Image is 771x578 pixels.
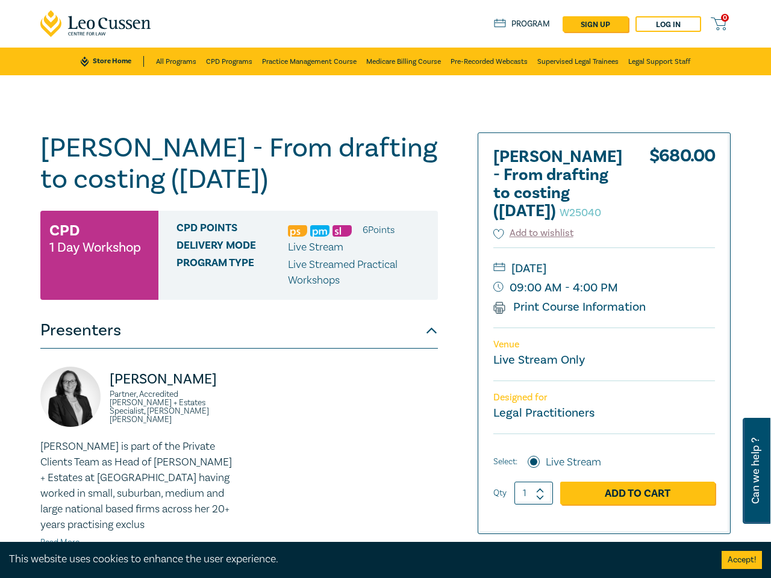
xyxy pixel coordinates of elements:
[363,222,395,238] li: 6 Point s
[288,225,307,237] img: Professional Skills
[49,220,80,241] h3: CPD
[493,405,595,421] small: Legal Practitioners
[156,48,196,75] a: All Programs
[493,226,573,240] button: Add to wishlist
[722,551,762,569] button: Accept cookies
[563,16,628,32] a: sign up
[332,225,352,237] img: Substantive Law
[537,48,619,75] a: Supervised Legal Trainees
[546,455,601,470] label: Live Stream
[494,19,550,30] a: Program
[40,312,438,349] button: Presenters
[110,370,232,389] p: [PERSON_NAME]
[649,148,715,226] div: $ 680.00
[288,240,343,254] span: Live Stream
[9,552,704,567] div: This website uses cookies to enhance the user experience.
[110,390,232,424] small: Partner, Accredited [PERSON_NAME] + Estates Specialist, [PERSON_NAME] [PERSON_NAME]
[493,259,715,278] small: [DATE]
[635,16,701,32] a: Log in
[40,132,438,195] h1: [PERSON_NAME] - From drafting to costing ([DATE])
[493,455,517,468] span: Select:
[493,352,585,368] a: Live Stream Only
[750,425,761,517] span: Can we help ?
[493,392,715,403] p: Designed for
[560,482,715,505] a: Add to Cart
[493,339,715,350] p: Venue
[176,257,288,288] span: Program type
[628,48,690,75] a: Legal Support Staff
[206,48,252,75] a: CPD Programs
[49,241,141,253] small: 1 Day Workshop
[288,257,429,288] p: Live Streamed Practical Workshops
[560,206,601,220] small: W25040
[514,482,553,505] input: 1
[176,240,288,255] span: Delivery Mode
[40,439,232,533] p: [PERSON_NAME] is part of the Private Clients Team as Head of [PERSON_NAME] + Estates at [GEOGRAPH...
[721,14,729,22] span: 0
[493,486,507,500] label: Qty
[451,48,528,75] a: Pre-Recorded Webcasts
[493,299,646,315] a: Print Course Information
[262,48,357,75] a: Practice Management Course
[40,537,80,548] a: Read More
[493,148,626,220] h2: [PERSON_NAME] - From drafting to costing ([DATE])
[366,48,441,75] a: Medicare Billing Course
[176,222,288,238] span: CPD Points
[81,56,144,67] a: Store Home
[310,225,329,237] img: Practice Management & Business Skills
[493,278,715,297] small: 09:00 AM - 4:00 PM
[40,367,101,427] img: https://s3.ap-southeast-2.amazonaws.com/leo-cussen-store-production-content/Contacts/Naomi%20Guye...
